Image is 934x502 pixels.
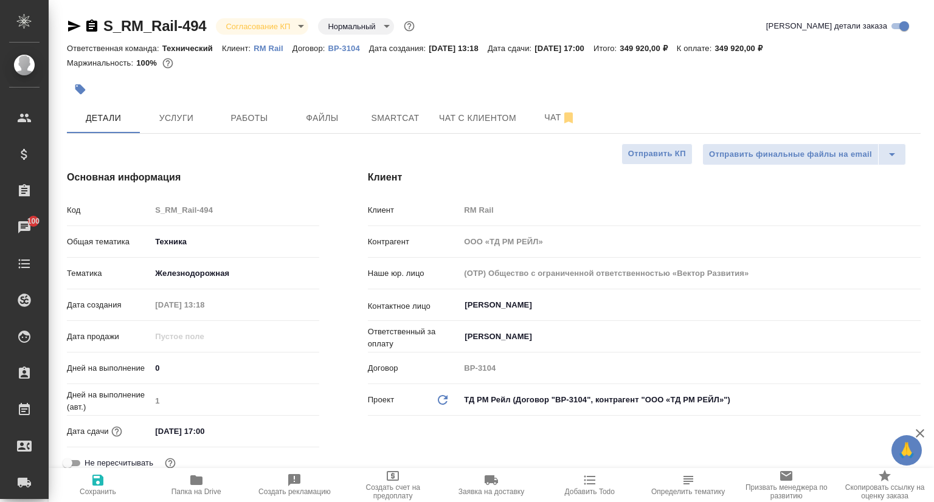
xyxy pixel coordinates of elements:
[324,21,379,32] button: Нормальный
[151,201,319,219] input: Пустое поле
[318,18,393,35] div: Согласование КП
[460,201,921,219] input: Пустое поле
[222,44,254,53] p: Клиент:
[714,44,771,53] p: 349 920,00 ₽
[109,424,125,439] button: Если добавить услуги и заполнить их объемом, то дата рассчитается автоматически
[292,44,328,53] p: Договор:
[401,18,417,34] button: Доп статусы указывают на важность/срочность заказа
[220,111,278,126] span: Работы
[246,468,344,502] button: Создать рекламацию
[67,389,151,413] p: Дней на выполнение (авт.)
[67,76,94,103] button: Добавить тэг
[171,487,221,496] span: Папка на Drive
[160,55,176,71] button: 0.00 RUB;
[565,487,615,496] span: Добавить Todo
[49,468,147,502] button: Сохранить
[136,58,160,67] p: 100%
[20,215,47,227] span: 100
[460,390,921,410] div: ТД РМ Рейл (Договор "ВР-3104", контрагент "ООО «ТД РМ РЕЙЛ»")
[328,43,369,53] a: ВР-3104
[458,487,524,496] span: Заявка на доставку
[67,58,136,67] p: Маржинальность:
[151,422,257,440] input: ✎ Введи что-нибудь
[147,468,246,502] button: Папка на Drive
[702,143,906,165] div: split button
[620,44,676,53] p: 349 920,00 ₽
[709,148,872,162] span: Отправить финальные файлы на email
[344,468,442,502] button: Создать счет на предоплату
[460,264,921,282] input: Пустое поле
[366,111,424,126] span: Smartcat
[151,263,319,284] div: Железнодорожная
[651,487,725,496] span: Определить тематику
[293,111,351,126] span: Файлы
[368,267,460,280] p: Наше юр. лицо
[639,468,738,502] button: Определить тематику
[67,362,151,374] p: Дней на выполнение
[216,18,308,35] div: Согласование КП
[85,457,153,469] span: Не пересчитывать
[67,204,151,216] p: Код
[914,335,916,338] button: Open
[766,20,887,32] span: [PERSON_NAME] детали заказа
[429,44,488,53] p: [DATE] 13:18
[442,468,541,502] button: Заявка на доставку
[162,44,222,53] p: Технический
[561,111,576,125] svg: Отписаться
[222,21,294,32] button: Согласование КП
[702,143,879,165] button: Отправить финальные файлы на email
[254,44,292,53] p: RM Rail
[3,212,46,242] a: 100
[67,425,109,438] p: Дата сдачи
[488,44,534,53] p: Дата сдачи:
[67,299,151,311] p: Дата создания
[85,19,99,33] button: Скопировать ссылку
[368,170,921,185] h4: Клиент
[621,143,693,165] button: Отправить КП
[151,232,319,252] div: Техника
[67,170,319,185] h4: Основная информация
[67,236,151,248] p: Общая тематика
[67,331,151,343] p: Дата продажи
[460,233,921,250] input: Пустое поле
[74,111,133,126] span: Детали
[744,483,828,500] span: Призвать менеджера по развитию
[737,468,835,502] button: Призвать менеджера по развитию
[147,111,206,126] span: Услуги
[368,394,395,406] p: Проект
[151,328,257,345] input: Пустое поле
[151,359,319,377] input: ✎ Введи что-нибудь
[351,483,435,500] span: Создать счет на предоплату
[258,487,331,496] span: Создать рекламацию
[151,392,319,410] input: Пустое поле
[628,147,686,161] span: Отправить КП
[368,300,460,312] p: Контактное лицо
[162,455,178,471] button: Включи, если не хочешь, чтобы указанная дата сдачи изменилась после переставления заказа в 'Подтв...
[835,468,934,502] button: Скопировать ссылку на оценку заказа
[593,44,620,53] p: Итого:
[369,44,429,53] p: Дата создания:
[67,44,162,53] p: Ответственная команда:
[254,43,292,53] a: RM Rail
[896,438,917,463] span: 🙏
[439,111,516,126] span: Чат с клиентом
[843,483,927,500] span: Скопировать ссылку на оценку заказа
[368,204,460,216] p: Клиент
[368,362,460,374] p: Договор
[328,44,369,53] p: ВР-3104
[541,468,639,502] button: Добавить Todo
[67,267,151,280] p: Тематика
[531,110,589,125] span: Чат
[677,44,715,53] p: К оплате:
[914,304,916,306] button: Open
[534,44,593,53] p: [DATE] 17:00
[368,326,460,350] p: Ответственный за оплату
[67,19,81,33] button: Скопировать ссылку для ЯМессенджера
[460,359,921,377] input: Пустое поле
[151,296,257,314] input: Пустое поле
[80,487,116,496] span: Сохранить
[368,236,460,248] p: Контрагент
[103,18,206,34] a: S_RM_Rail-494
[891,435,922,466] button: 🙏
